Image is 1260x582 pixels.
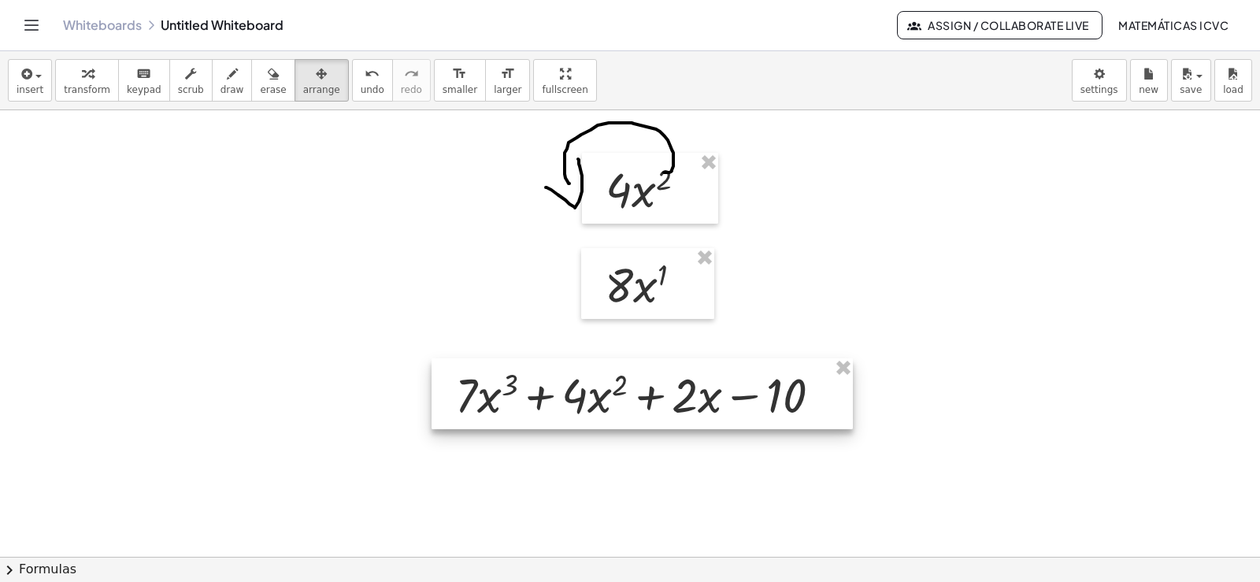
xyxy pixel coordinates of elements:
[1130,59,1168,102] button: new
[55,59,119,102] button: transform
[443,84,477,95] span: smaller
[533,59,596,102] button: fullscreen
[1072,59,1127,102] button: settings
[260,84,286,95] span: erase
[8,59,52,102] button: insert
[1171,59,1211,102] button: save
[303,84,340,95] span: arrange
[404,65,419,83] i: redo
[63,17,142,33] a: Whiteboards
[64,84,110,95] span: transform
[1118,18,1228,32] span: Matemáticas ICVC
[127,84,161,95] span: keypad
[352,59,393,102] button: undoundo
[392,59,431,102] button: redoredo
[118,59,170,102] button: keyboardkeypad
[1139,84,1158,95] span: new
[361,84,384,95] span: undo
[500,65,515,83] i: format_size
[212,59,253,102] button: draw
[494,84,521,95] span: larger
[434,59,486,102] button: format_sizesmaller
[1106,11,1241,39] button: Matemáticas ICVC
[136,65,151,83] i: keyboard
[910,18,1089,32] span: Assign / Collaborate Live
[17,84,43,95] span: insert
[1223,84,1243,95] span: load
[295,59,349,102] button: arrange
[220,84,244,95] span: draw
[1080,84,1118,95] span: settings
[401,84,422,95] span: redo
[169,59,213,102] button: scrub
[897,11,1102,39] button: Assign / Collaborate Live
[178,84,204,95] span: scrub
[485,59,530,102] button: format_sizelarger
[1180,84,1202,95] span: save
[19,13,44,38] button: Toggle navigation
[365,65,380,83] i: undo
[542,84,587,95] span: fullscreen
[452,65,467,83] i: format_size
[251,59,295,102] button: erase
[1214,59,1252,102] button: load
